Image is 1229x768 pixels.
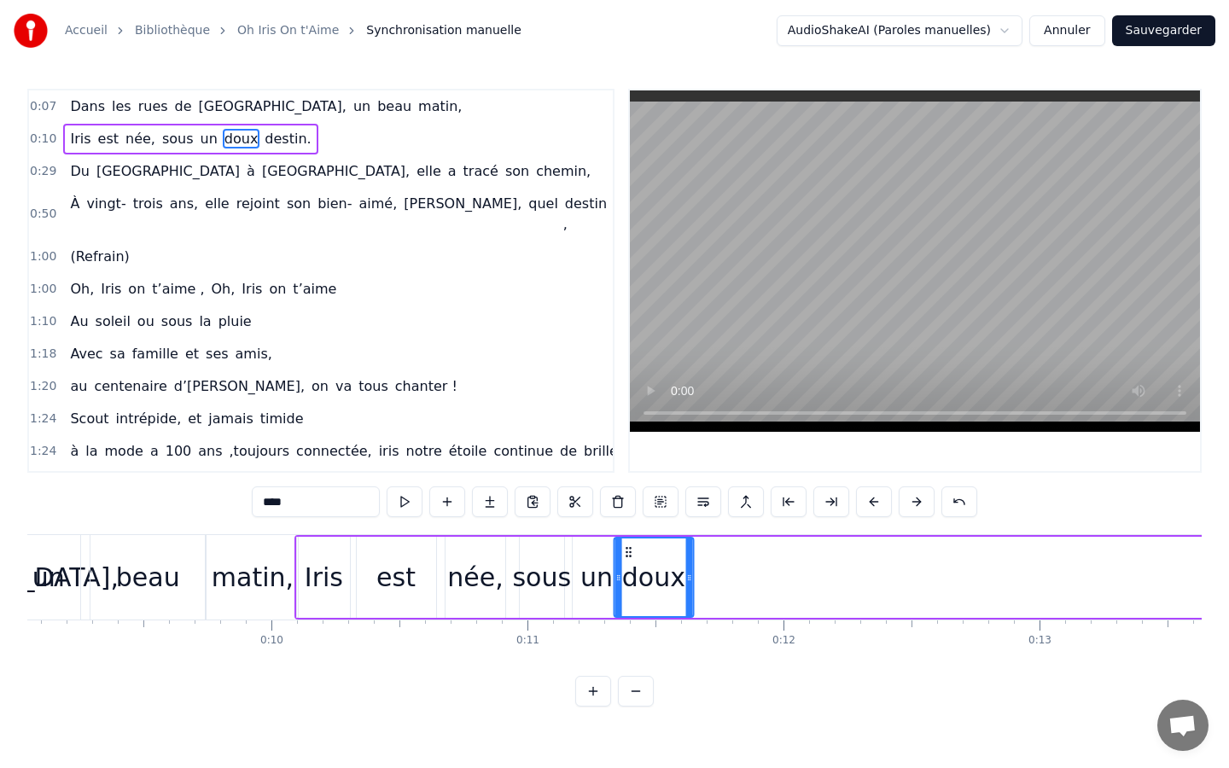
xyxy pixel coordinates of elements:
[582,441,631,461] span: briller!
[245,161,257,181] span: à
[103,441,145,461] span: mode
[376,96,413,116] span: beau
[402,194,523,213] span: [PERSON_NAME],
[357,376,390,396] span: tous
[203,194,231,213] span: elle
[4,634,27,648] div: 0:09
[210,279,237,299] span: Oh,
[32,558,65,596] div: un
[68,161,90,181] span: Du
[68,279,96,299] span: Oh,
[228,441,292,461] span: ,toujours
[68,247,131,266] span: (Refrain)
[172,376,306,396] span: d’[PERSON_NAME],
[462,161,500,181] span: tracé
[305,558,343,596] div: Iris
[223,129,260,148] span: doux
[260,161,411,181] span: [GEOGRAPHIC_DATA],
[622,558,685,596] div: doux
[30,163,56,180] span: 0:29
[580,558,613,596] div: un
[84,194,127,213] span: vingt-
[183,344,201,364] span: et
[65,22,521,39] nav: breadcrumb
[316,194,353,213] span: bien-
[204,344,230,364] span: ses
[217,311,253,331] span: pluie
[377,441,401,461] span: iris
[447,558,503,596] div: née,
[68,344,104,364] span: Avec
[263,129,312,148] span: destin.
[30,248,56,265] span: 1:00
[199,129,219,148] span: un
[237,22,339,39] a: Oh Iris On t'Aime
[610,194,646,213] span: avec
[416,96,463,116] span: matin,
[310,376,330,396] span: on
[563,194,607,234] span: destin ,
[160,129,195,148] span: sous
[358,194,399,213] span: aimé,
[94,311,132,331] span: soleil
[126,279,147,299] span: on
[415,161,443,181] span: elle
[173,96,194,116] span: de
[352,96,372,116] span: un
[96,129,120,148] span: est
[30,346,56,363] span: 1:18
[95,161,242,181] span: [GEOGRAPHIC_DATA]
[207,409,254,428] span: jamais
[30,443,56,460] span: 1:24
[30,131,56,148] span: 0:10
[446,161,458,181] span: a
[92,376,168,396] span: centenaire
[168,194,200,213] span: ans,
[234,344,274,364] span: amis,
[30,281,56,298] span: 1:00
[68,409,110,428] span: Scout
[1112,15,1215,46] button: Sauvegarder
[30,313,56,330] span: 1:10
[160,311,195,331] span: sous
[68,376,89,396] span: au
[366,22,521,39] span: Synchronisation manuelle
[240,279,264,299] span: Iris
[492,441,555,461] span: continue
[30,378,56,395] span: 1:20
[558,441,579,461] span: de
[116,558,180,596] div: beau
[393,376,459,396] span: chanter !
[196,441,224,461] span: ans
[68,441,80,461] span: à
[30,206,56,223] span: 0:50
[534,161,592,181] span: chemin,
[14,14,48,48] img: youka
[260,634,283,648] div: 0:10
[212,558,294,596] div: matin,
[197,311,213,331] span: la
[186,409,203,428] span: et
[447,441,489,461] span: étoile
[135,22,210,39] a: Bibliothèque
[1029,15,1104,46] button: Annuler
[99,279,123,299] span: Iris
[285,194,312,213] span: son
[108,344,127,364] span: sa
[68,311,90,331] span: Au
[527,194,560,213] span: quel
[259,409,306,428] span: timide
[404,441,443,461] span: notre
[164,441,194,461] span: 100
[136,311,156,331] span: ou
[149,441,160,461] span: a
[1157,700,1209,751] a: Ouvrir le chat
[110,96,133,116] span: les
[137,96,170,116] span: rues
[504,161,531,181] span: son
[68,96,107,116] span: Dans
[114,409,183,428] span: intrépide,
[30,98,56,115] span: 0:07
[334,376,353,396] span: va
[267,279,288,299] span: on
